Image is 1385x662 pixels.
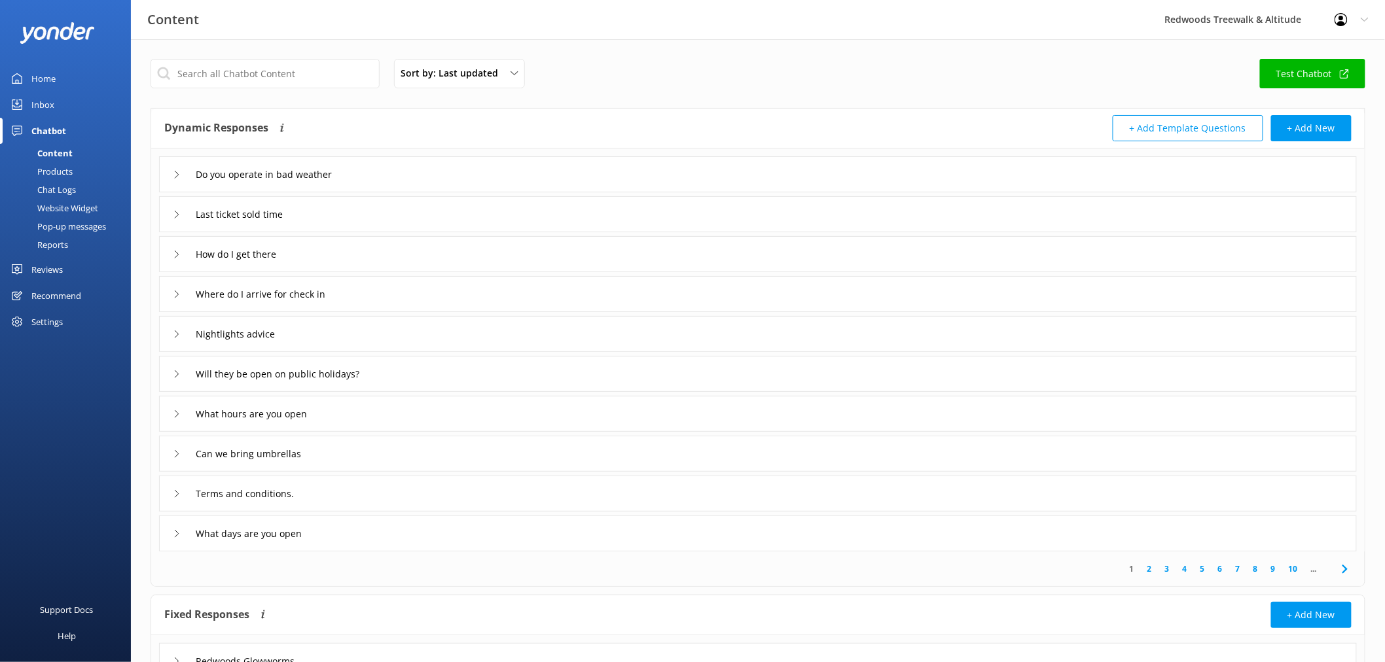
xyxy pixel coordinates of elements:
[8,199,131,217] a: Website Widget
[8,162,73,181] div: Products
[1229,563,1247,575] a: 7
[1176,563,1194,575] a: 4
[1247,563,1265,575] a: 8
[31,256,63,283] div: Reviews
[1304,563,1323,575] span: ...
[1265,563,1282,575] a: 9
[8,217,131,235] a: Pop-up messages
[1113,115,1263,141] button: + Add Template Questions
[1260,59,1365,88] a: Test Chatbot
[401,66,506,80] span: Sort by: Last updated
[1194,563,1212,575] a: 5
[164,115,268,141] h4: Dynamic Responses
[164,602,249,628] h4: Fixed Responses
[8,235,68,254] div: Reports
[31,118,66,144] div: Chatbot
[31,65,56,92] div: Home
[58,623,76,649] div: Help
[8,181,76,199] div: Chat Logs
[151,59,380,88] input: Search all Chatbot Content
[8,144,131,162] a: Content
[1212,563,1229,575] a: 6
[1282,563,1304,575] a: 10
[31,309,63,335] div: Settings
[8,235,131,254] a: Reports
[1271,602,1352,628] button: + Add New
[31,92,54,118] div: Inbox
[8,199,98,217] div: Website Widget
[8,181,131,199] a: Chat Logs
[1141,563,1159,575] a: 2
[1123,563,1141,575] a: 1
[20,22,95,44] img: yonder-white-logo.png
[41,597,94,623] div: Support Docs
[8,217,106,235] div: Pop-up messages
[1271,115,1352,141] button: + Add New
[8,162,131,181] a: Products
[8,144,73,162] div: Content
[1159,563,1176,575] a: 3
[147,9,199,30] h3: Content
[31,283,81,309] div: Recommend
